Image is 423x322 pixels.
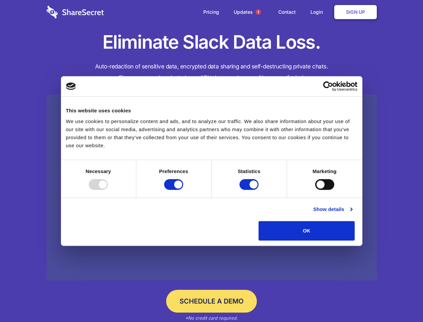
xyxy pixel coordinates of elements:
strong: Necessary [86,168,111,174]
a: Wistia video thumbnail [47,95,377,281]
div: We use cookies to personalize content and ads, and to analyze our traffic. We also share informat... [66,117,357,150]
h4: Auto-redaction of sensitive data, encrypted data sharing and self-destructing private chats. Shar... [47,61,377,83]
span: 1 [256,9,261,15]
strong: Marketing [312,168,337,174]
div: This website uses cookies [66,107,357,115]
a: Pricing [197,2,226,22]
strong: Preferences [159,168,188,174]
img: logo-wordmark-white-trans-d4663122ce5f474addd5e946df7df03e33cb6a1c49d2221995e7729f52c070b2.svg [47,6,104,18]
strong: Statistics [238,168,261,174]
em: *No credit card required. [185,315,238,321]
a: Show details [313,205,352,213]
a: Schedule a Demo [166,290,257,313]
a: Contact [272,2,302,22]
h1: Eliminate Slack Data Loss. [47,30,377,54]
a: Usercentrics Cookiebot - opens in a new window [299,81,357,91]
img: logo [66,83,76,90]
a: Login [304,2,333,22]
a: Sign Up [334,5,377,19]
button: OK [259,221,355,240]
